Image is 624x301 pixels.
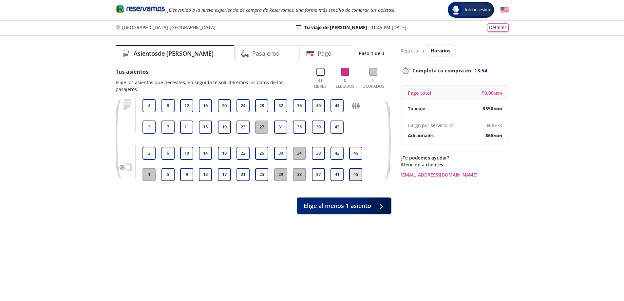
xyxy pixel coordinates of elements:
button: 27 [255,121,268,134]
p: 01:45 PM [DATE] [370,24,407,31]
p: [GEOGRAPHIC_DATA] - [GEOGRAPHIC_DATA] [122,24,216,31]
button: 21 [236,168,250,181]
small: MXN [494,123,502,128]
button: 20 [218,99,231,112]
em: ¡Bienvenido a la nueva experiencia de compra de Reservamos, una forma más sencilla de comprar tus... [167,7,394,13]
button: 28 [255,99,268,112]
span: Horarios [431,47,450,54]
p: Tu viaje de [PERSON_NAME] [304,24,367,31]
button: 29 [274,168,287,181]
button: 2 [142,147,156,160]
p: 0 Elegidos [334,78,356,89]
button: 11 [180,121,193,134]
i: Brand Logo [116,4,165,14]
a: Brand Logo [116,4,165,16]
button: 3 [142,121,156,134]
small: MXN [493,106,502,111]
small: MXN [494,91,502,96]
button: 44 [331,99,344,112]
button: 15 [199,121,212,134]
p: Regresar a [401,47,424,54]
span: Elige al menos 1 asiento [304,201,371,210]
a: [EMAIL_ADDRESS][DOMAIN_NAME] [401,171,509,178]
button: 26 [255,147,268,160]
button: 34 [293,147,306,160]
h4: Pago [318,49,331,58]
button: 46 [349,147,362,160]
button: 13 [199,168,212,181]
p: Cargo por servicio [408,122,447,129]
button: 18 [218,147,231,160]
p: Pago total [408,89,431,96]
p: Paso 1 de 3 [359,50,384,57]
p: ¿Te podemos ayudar? [401,154,509,161]
button: 41 [331,168,344,181]
div: Regresar a ver horarios [401,45,509,56]
button: 25 [255,168,268,181]
button: 5 [161,168,175,181]
h4: Asientos de [PERSON_NAME] [134,49,214,58]
span: $ 0.00 [482,89,502,96]
button: 9 [180,168,193,181]
button: 35 [293,121,306,134]
button: 6 [161,147,175,160]
p: Tu viaje [408,105,425,112]
span: $ 550 [483,105,502,112]
p: Adicionales [408,132,434,139]
button: 4 [142,99,156,112]
p: 5 Ocupados [361,78,386,89]
p: Completa tu compra en : [401,66,509,75]
button: 8 [161,99,175,112]
button: 31 [274,121,287,134]
button: 36 [293,99,306,112]
button: 32 [274,99,287,112]
h4: Pasajeros [252,49,279,58]
button: 1 [142,168,156,181]
p: Atención a clientes [401,161,509,168]
button: 22 [236,147,250,160]
button: 45 [349,168,362,181]
small: MXN [493,133,502,138]
button: 43 [331,121,344,134]
span: $ 66 [486,122,502,129]
button: 38 [312,147,325,160]
button: 12 [180,99,193,112]
p: Tus asientos [116,68,305,76]
button: 30 [274,147,287,160]
button: 17 [218,168,231,181]
button: 7 [161,121,175,134]
button: 33 [293,168,306,181]
span: $ 66 [485,132,502,139]
button: Detalles [487,23,509,32]
button: 39 [312,121,325,134]
button: Elige al menos 1 asiento [297,198,391,214]
span: 13:54 [474,67,487,74]
button: 14 [199,147,212,160]
button: 19 [218,121,231,134]
button: 16 [199,99,212,112]
button: 42 [331,147,344,160]
p: Elige los asientos que necesites, en seguida te solicitaremos los datos de los pasajeros [116,79,305,93]
button: 40 [312,99,325,112]
span: Iniciar sesión [462,7,493,13]
button: 37 [312,168,325,181]
button: 24 [236,99,250,112]
button: 23 [236,121,250,134]
button: 10 [180,147,193,160]
button: English [501,6,509,14]
p: 41 Libres [312,78,330,89]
